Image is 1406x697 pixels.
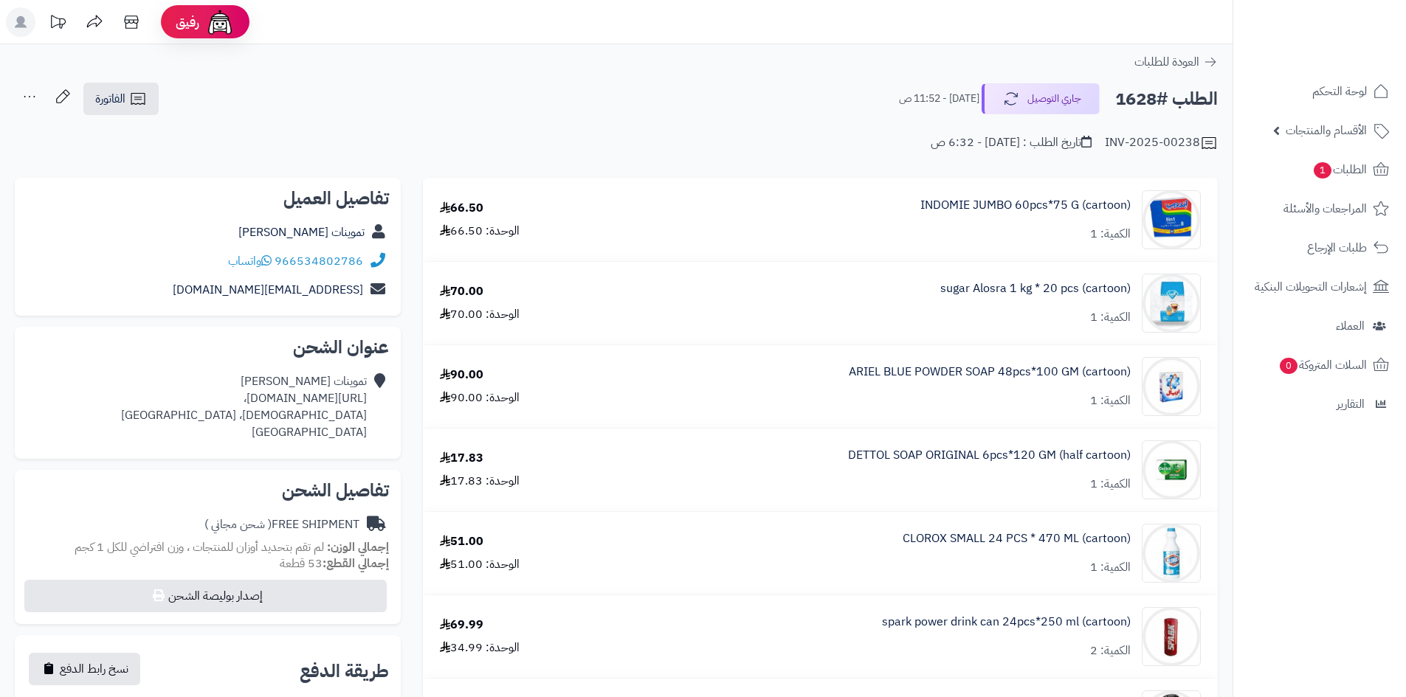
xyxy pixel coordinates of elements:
[1307,237,1367,258] span: طلبات الإرجاع
[1134,53,1199,71] span: العودة للطلبات
[1134,53,1218,71] a: العودة للطلبات
[1143,607,1200,666] img: 1747517517-f85b5201-d493-429b-b138-9978c401-90x90.jpg
[1105,134,1218,152] div: INV-2025-00238
[1242,74,1397,109] a: لوحة التحكم
[1090,392,1131,409] div: الكمية: 1
[1314,162,1331,178] span: 1
[1336,316,1365,336] span: العملاء
[173,281,363,299] a: [EMAIL_ADDRESS][DOMAIN_NAME]
[27,482,389,499] h2: تفاصيل الشحن
[440,367,483,384] div: 90.00
[440,223,520,240] div: الوحدة: 66.50
[1242,386,1397,422] a: التقارير
[920,197,1131,214] a: INDOMIE JUMBO 60pcs*75 G (cartoon)
[95,90,125,108] span: الفاتورة
[1312,81,1367,102] span: لوحة التحكم
[27,190,389,207] h2: تفاصيل العميل
[1242,152,1397,187] a: الطلبات1
[24,580,387,612] button: إصدار بوليصة الشحن
[300,662,389,680] h2: طريقة الدفع
[440,533,483,550] div: 51.00
[1255,277,1367,297] span: إشعارات التحويلات البنكية
[275,252,363,270] a: 966534802786
[1143,190,1200,249] img: 1747283225-Screenshot%202025-05-15%20072245-90x90.jpg
[29,653,140,685] button: نسخ رابط الدفع
[121,373,367,440] div: تموينات [PERSON_NAME] [URL][DOMAIN_NAME]، [DEMOGRAPHIC_DATA]، [GEOGRAPHIC_DATA] [GEOGRAPHIC_DATA]
[440,639,520,656] div: الوحدة: 34.99
[280,555,389,572] small: 53 قطعة
[882,614,1131,631] a: spark power drink can 24pcs*250 ml (cartoon)
[899,91,979,106] small: [DATE] - 11:52 ص
[940,280,1131,297] a: sugar Alosra 1 kg * 20 pcs (cartoon)
[440,556,520,573] div: الوحدة: 51.00
[27,339,389,356] h2: عنوان الشحن
[238,223,365,241] a: تموينات [PERSON_NAME]
[1286,120,1367,141] span: الأقسام والمنتجات
[1280,358,1298,374] span: 0
[204,516,359,533] div: FREE SHIPMENT
[440,617,483,634] div: 69.99
[1143,274,1200,333] img: 1747422643-H9NtV8ZjzdFc2NGcwko8EIkc2J63vLRu-90x90.jpg
[1242,230,1397,266] a: طلبات الإرجاع
[440,306,520,323] div: الوحدة: 70.00
[1090,226,1131,243] div: الكمية: 1
[176,13,199,31] span: رفيق
[440,473,520,490] div: الوحدة: 17.83
[848,447,1131,464] a: DETTOL SOAP ORIGINAL 6pcs*120 GM (half cartoon)
[1090,309,1131,326] div: الكمية: 1
[1090,476,1131,493] div: الكمية: 1
[1242,308,1397,344] a: العملاء
[1312,159,1367,180] span: الطلبات
[205,7,235,37] img: ai-face.png
[1143,357,1200,416] img: 1747484883-03192022224111623631d7ab2d7-90x90.jpg
[1090,559,1131,576] div: الكمية: 1
[1242,191,1397,226] a: المراجعات والأسئلة
[440,283,483,300] div: 70.00
[440,200,483,217] div: 66.50
[75,538,324,556] span: لم تقم بتحديد أوزان للمنتجات ، وزن افتراضي للكل 1 كجم
[323,555,389,572] strong: إجمالي القطع:
[60,660,128,678] span: نسخ رابط الدفع
[440,450,483,467] div: 17.83
[1115,84,1218,114] h2: الطلب #1628
[1242,269,1397,305] a: إشعارات التحويلات البنكية
[39,7,76,41] a: تحديثات المنصة
[1090,642,1131,659] div: الكمية: 2
[1278,355,1367,375] span: السلات المتروكة
[204,516,272,533] span: ( شحن مجاني )
[1306,40,1392,71] img: logo-2.png
[931,134,1092,151] div: تاريخ الطلب : [DATE] - 6:32 ص
[982,83,1100,114] button: جاري التوصيل
[1283,198,1367,219] span: المراجعات والأسئلة
[1143,440,1200,499] img: 1747487377-Screenshot%202025-05-17%20154750-90x90.jpg
[1143,524,1200,583] img: 1747509950-624IMVTqmDvOIApcdwR6TtxocSN0VFLI-90x90.jpg
[440,389,520,406] div: الوحدة: 90.00
[903,530,1131,547] a: CLOROX SMALL 24 PCS * 470 ML (cartoon)
[83,83,159,115] a: الفاتورة
[327,538,389,556] strong: إجمالي الوزن:
[1242,347,1397,383] a: السلات المتروكة0
[228,252,272,270] a: واتساب
[1337,394,1365,415] span: التقارير
[849,364,1131,381] a: ARIEL BLUE POWDER SOAP 48pcs*100 GM (cartoon)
